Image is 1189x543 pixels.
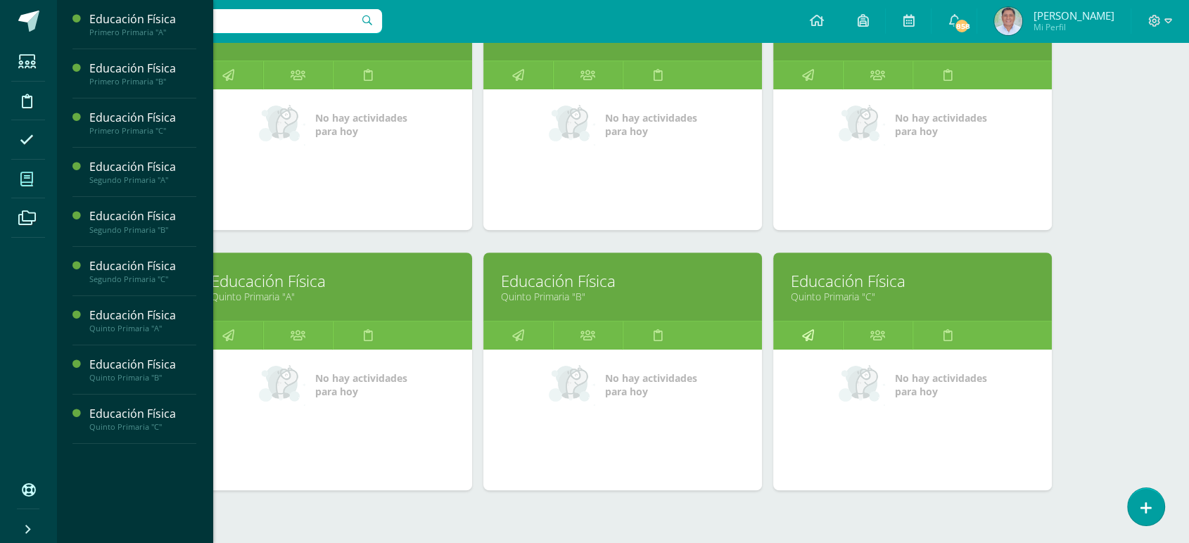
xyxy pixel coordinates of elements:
input: Busca un usuario... [65,9,382,33]
img: no_activities_small.png [839,364,885,406]
div: Educación Física [89,110,196,126]
a: Educación FísicaQuinto Primaria "C" [89,406,196,432]
span: No hay actividades para hoy [605,371,697,398]
div: Educación Física [89,159,196,175]
a: Educación FísicaPrimero Primaria "B" [89,60,196,87]
img: no_activities_small.png [549,364,595,406]
div: Primero Primaria "B" [89,77,196,87]
div: Primero Primaria "C" [89,126,196,136]
div: Segundo Primaria "B" [89,225,196,235]
a: Educación FísicaSegundo Primaria "A" [89,159,196,185]
a: Quinto Primaria "A" [211,290,454,303]
span: Mi Perfil [1033,21,1114,33]
span: No hay actividades para hoy [895,371,987,398]
img: no_activities_small.png [259,364,305,406]
div: Educación Física [89,60,196,77]
div: Educación Física [89,406,196,422]
a: Educación Física [211,270,454,292]
span: No hay actividades para hoy [895,111,987,138]
img: no_activities_small.png [549,103,595,146]
a: Quinto Primaria "B" [501,290,744,303]
img: no_activities_small.png [839,103,885,146]
div: Primero Primaria "A" [89,27,196,37]
span: No hay actividades para hoy [315,371,407,398]
a: Quinto Primaria "C" [791,290,1034,303]
div: Quinto Primaria "B" [89,373,196,383]
div: Quinto Primaria "C" [89,422,196,432]
span: [PERSON_NAME] [1033,8,1114,23]
span: 858 [954,18,969,34]
div: Segundo Primaria "A" [89,175,196,185]
div: Segundo Primaria "C" [89,274,196,284]
a: Educación Física [501,270,744,292]
a: Educación FísicaQuinto Primaria "A" [89,307,196,333]
div: Educación Física [89,258,196,274]
a: Educación Física [791,270,1034,292]
a: Educación FísicaSegundo Primaria "B" [89,208,196,234]
a: Educación FísicaSegundo Primaria "C" [89,258,196,284]
img: e0a79cb39523d0d5c7600c44975e145b.png [994,7,1022,35]
span: No hay actividades para hoy [605,111,697,138]
a: Educación FísicaPrimero Primaria "A" [89,11,196,37]
img: no_activities_small.png [259,103,305,146]
div: Quinto Primaria "A" [89,324,196,333]
a: Educación FísicaPrimero Primaria "C" [89,110,196,136]
span: No hay actividades para hoy [315,111,407,138]
div: Educación Física [89,307,196,324]
div: Educación Física [89,208,196,224]
a: Educación FísicaQuinto Primaria "B" [89,357,196,383]
div: Educación Física [89,357,196,373]
div: Educación Física [89,11,196,27]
